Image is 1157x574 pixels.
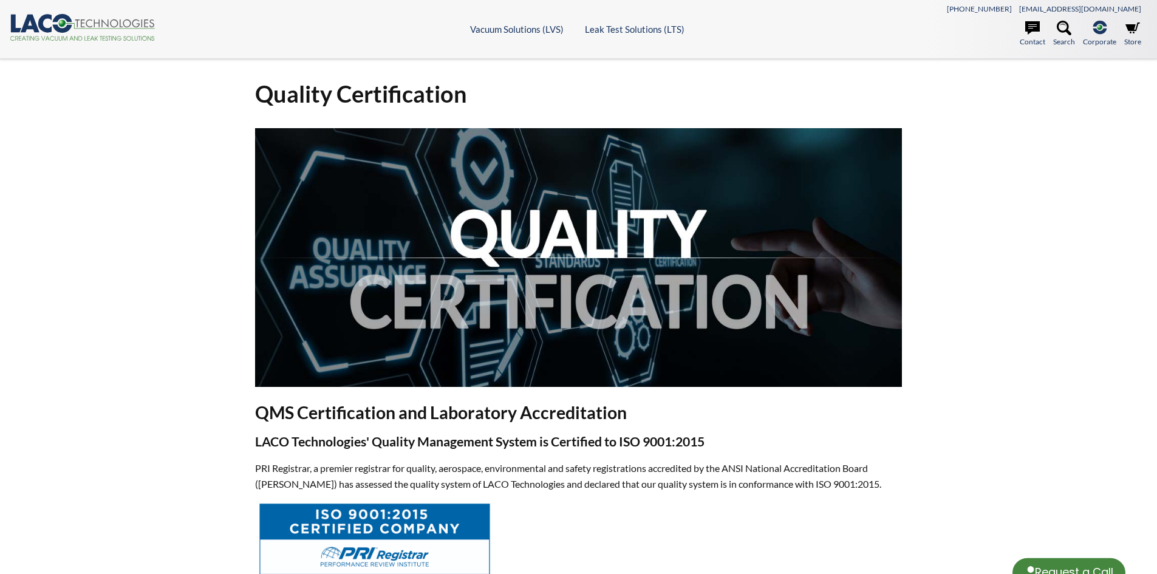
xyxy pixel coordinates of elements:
a: Search [1053,21,1075,47]
h1: Quality Certification [255,79,903,109]
p: PRI Registrar, a premier registrar for quality, aerospace, environmental and safety registrations... [255,460,903,491]
a: [EMAIL_ADDRESS][DOMAIN_NAME] [1019,4,1141,13]
a: Vacuum Solutions (LVS) [470,24,564,35]
a: [PHONE_NUMBER] [947,4,1012,13]
a: Store [1124,21,1141,47]
img: Quality Certification header [255,128,903,387]
h3: LACO Technologies' Quality Management System is Certified to ISO 9001:2015 [255,434,903,451]
a: Leak Test Solutions (LTS) [585,24,684,35]
h2: QMS Certification and Laboratory Accreditation [255,401,903,424]
a: Contact [1020,21,1045,47]
span: Corporate [1083,36,1116,47]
